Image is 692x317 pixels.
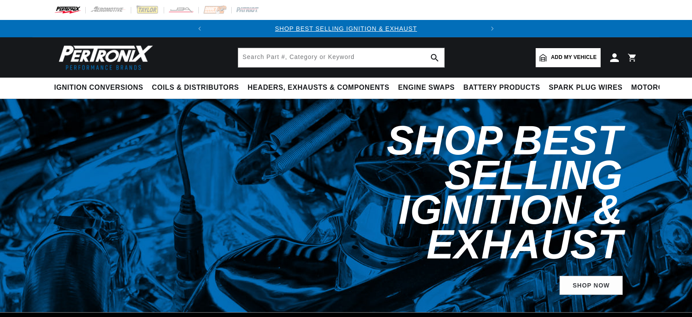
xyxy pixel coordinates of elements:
[459,78,544,98] summary: Battery Products
[463,83,540,92] span: Battery Products
[152,83,239,92] span: Coils & Distributors
[536,48,601,67] a: Add my vehicle
[549,83,622,92] span: Spark Plug Wires
[484,20,501,37] button: Translation missing: en.sections.announcements.next_announcement
[398,83,455,92] span: Engine Swaps
[248,83,389,92] span: Headers, Exhausts & Components
[54,42,154,72] img: Pertronix
[208,24,484,33] div: Announcement
[551,53,597,62] span: Add my vehicle
[275,25,417,32] a: SHOP BEST SELLING IGNITION & EXHAUST
[243,78,394,98] summary: Headers, Exhausts & Components
[252,123,623,262] h2: Shop Best Selling Ignition & Exhaust
[238,48,444,67] input: Search Part #, Category or Keyword
[32,20,660,37] slideshow-component: Translation missing: en.sections.announcements.announcement_bar
[148,78,243,98] summary: Coils & Distributors
[394,78,459,98] summary: Engine Swaps
[54,78,148,98] summary: Ignition Conversions
[425,48,444,67] button: search button
[559,276,623,295] a: SHOP NOW
[208,24,484,33] div: 1 of 2
[191,20,208,37] button: Translation missing: en.sections.announcements.previous_announcement
[627,78,687,98] summary: Motorcycle
[544,78,627,98] summary: Spark Plug Wires
[54,83,143,92] span: Ignition Conversions
[631,83,683,92] span: Motorcycle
